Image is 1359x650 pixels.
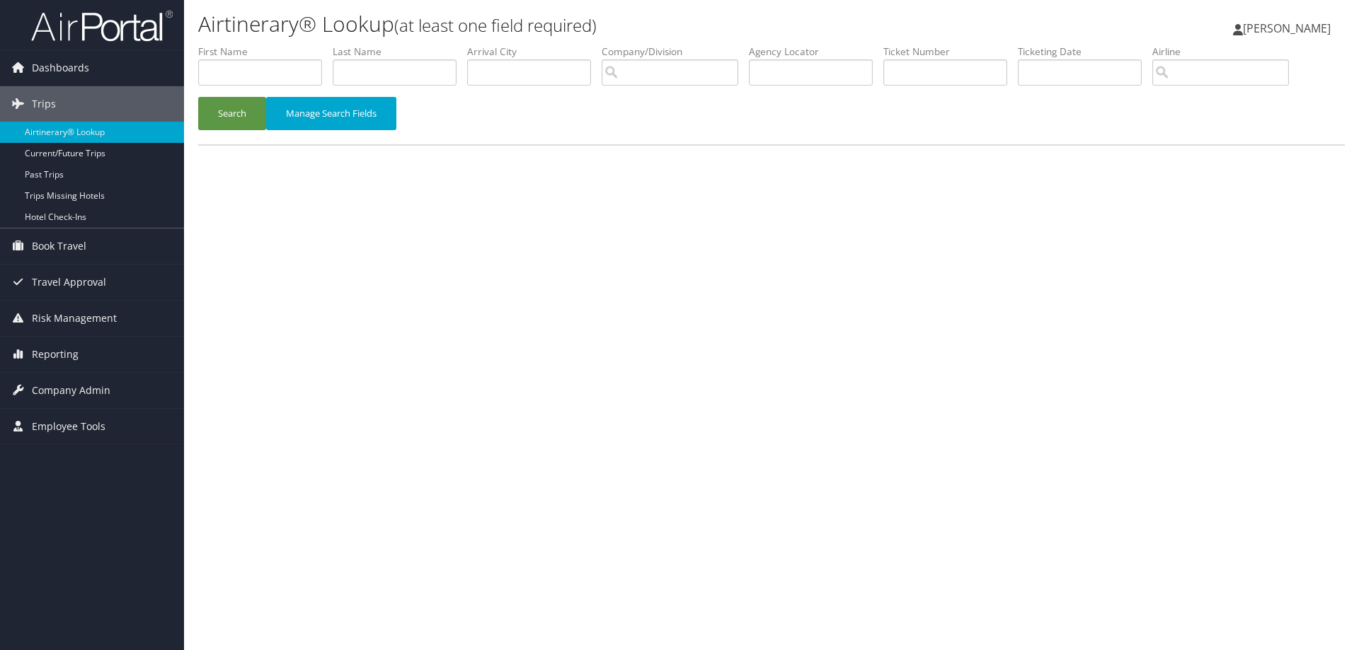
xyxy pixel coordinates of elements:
[333,45,467,59] label: Last Name
[749,45,883,59] label: Agency Locator
[467,45,602,59] label: Arrival City
[198,97,266,130] button: Search
[1018,45,1152,59] label: Ticketing Date
[602,45,749,59] label: Company/Division
[32,337,79,372] span: Reporting
[1233,7,1345,50] a: [PERSON_NAME]
[32,409,105,444] span: Employee Tools
[31,9,173,42] img: airportal-logo.png
[32,373,110,408] span: Company Admin
[394,13,597,37] small: (at least one field required)
[32,86,56,122] span: Trips
[32,265,106,300] span: Travel Approval
[32,301,117,336] span: Risk Management
[1152,45,1300,59] label: Airline
[198,9,963,39] h1: Airtinerary® Lookup
[32,50,89,86] span: Dashboards
[32,228,86,264] span: Book Travel
[883,45,1018,59] label: Ticket Number
[198,45,333,59] label: First Name
[266,97,396,130] button: Manage Search Fields
[1243,21,1331,36] span: [PERSON_NAME]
